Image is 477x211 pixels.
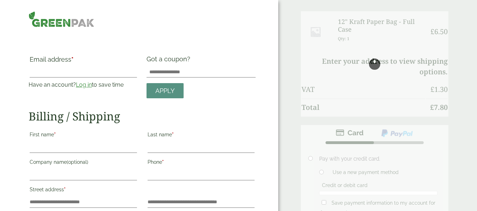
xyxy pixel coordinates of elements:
[147,55,193,66] label: Got a coupon?
[30,56,137,66] label: Email address
[64,187,66,192] abbr: required
[54,132,56,137] abbr: required
[71,56,73,63] abbr: required
[67,159,88,165] span: (optional)
[29,81,138,89] p: Have an account? to save time
[30,185,137,197] label: Street address
[172,132,174,137] abbr: required
[29,110,256,123] h2: Billing / Shipping
[30,157,137,169] label: Company name
[29,11,94,27] img: GreenPak Supplies
[76,81,92,88] a: Log in
[147,83,184,98] a: Apply
[162,159,164,165] abbr: required
[148,130,255,142] label: Last name
[30,130,137,142] label: First name
[148,157,255,169] label: Phone
[155,87,175,95] span: Apply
